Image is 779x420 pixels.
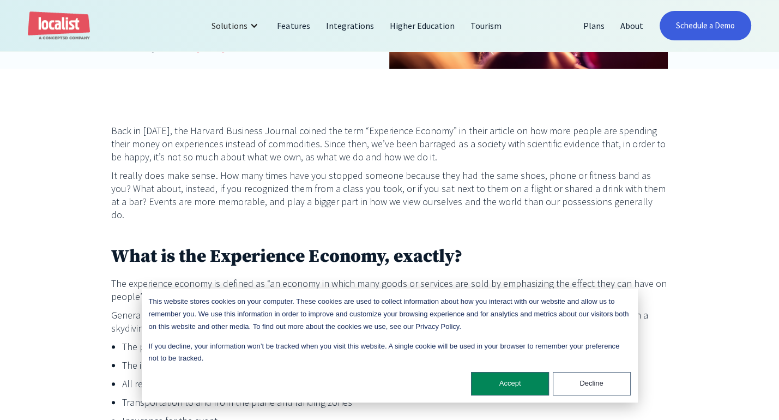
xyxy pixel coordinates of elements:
button: Accept [471,372,549,395]
a: Schedule a Demo [660,11,751,40]
p: Back in [DATE], the Harvard Business Journal coined the term “Experience Economy” in their articl... [111,124,668,164]
a: About [613,13,651,39]
p: ‍ [111,227,668,240]
p: This website stores cookies on your computer. These cookies are used to collect information about... [149,296,631,333]
li: All required gear [122,377,668,391]
h2: What is the Experience Economy, exactly? [111,245,668,269]
li: Transportation to and from the plane and landing zones [122,396,668,409]
div: Solutions [212,19,247,32]
a: Integrations [318,13,382,39]
p: It really does make sense. How many times have you stopped someone because they had the same shoe... [111,169,668,221]
p: Generally speaking, you need a combination of goods or services to make an experience possible. F... [111,309,668,335]
a: Plans [576,13,613,39]
a: home [28,11,90,40]
li: The pilot to transport you to a specific location and height [122,340,668,353]
a: Features [269,13,318,39]
div: Cookie banner [142,289,638,403]
button: Decline [553,372,631,395]
a: Tourism [463,13,510,39]
p: If you decline, your information won’t be tracked when you visit this website. A single cookie wi... [149,340,631,365]
li: The instructor’s lesson [122,359,668,372]
a: Higher Education [382,13,463,39]
div: Solutions [203,13,269,39]
p: The experience economy is defined as “an economy in which many goods or services are sold by emph... [111,277,668,303]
